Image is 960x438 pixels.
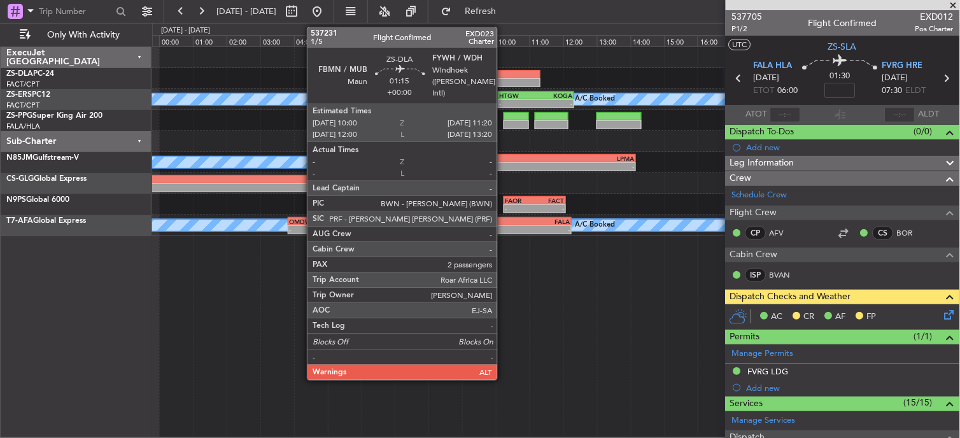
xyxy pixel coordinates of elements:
[361,35,395,46] div: 06:00
[575,90,615,109] div: A/C Booked
[882,85,903,97] span: 07:30
[507,155,635,162] div: LPMA
[914,125,933,138] span: (0/0)
[867,311,877,323] span: FP
[6,70,54,78] a: ZS-DLAPC-24
[882,60,923,73] span: FVRG HRE
[6,80,39,89] a: FACT/CPT
[454,7,507,16] span: Refresh
[260,35,294,46] div: 03:00
[897,227,926,239] a: BOR
[6,154,32,162] span: N85JM
[507,163,635,171] div: -
[328,35,362,46] div: 05:00
[732,189,787,202] a: Schedule Crew
[435,1,511,22] button: Refresh
[914,330,933,343] span: (1/1)
[462,35,496,46] div: 09:00
[6,217,86,225] a: T7-AFAGlobal Express
[39,2,112,21] input: Trip Number
[6,91,50,99] a: ZS-ERSPC12
[772,311,783,323] span: AC
[421,100,451,108] div: -
[829,40,858,53] span: ZS-SLA
[754,85,775,97] span: ETOT
[836,311,846,323] span: AF
[535,205,565,213] div: -
[6,154,79,162] a: N85JMGulfstream-V
[748,366,789,377] div: FVRG LDG
[597,35,631,46] div: 13:00
[451,100,481,108] div: -
[6,175,87,183] a: CS-GLGGlobal Express
[430,218,570,225] div: FALA
[421,92,451,99] div: FLSK
[730,171,752,186] span: Crew
[631,35,665,46] div: 14:00
[732,414,796,427] a: Manage Services
[6,101,39,110] a: FACT/CPT
[159,35,193,46] div: 00:00
[915,10,954,24] span: EXD012
[6,112,102,120] a: ZS-PPGSuper King Air 200
[747,383,954,393] div: Add new
[227,35,260,46] div: 02:00
[6,217,33,225] span: T7-AFA
[451,92,481,99] div: HTGW
[214,184,403,192] div: -
[698,35,731,46] div: 16:00
[536,92,573,99] div: KOGA
[904,396,933,409] span: (15/15)
[6,196,26,204] span: N9PS
[216,6,276,17] span: [DATE] - [DATE]
[535,197,565,204] div: FACT
[730,397,763,411] span: Services
[754,60,793,73] span: FALA HLA
[730,330,760,344] span: Permits
[754,72,780,85] span: [DATE]
[161,25,210,36] div: [DATE] - [DATE]
[14,25,138,45] button: Only With Activity
[193,35,227,46] div: 01:00
[730,206,777,220] span: Flight Crew
[770,227,798,239] a: AFV
[379,155,507,162] div: HUEN
[575,216,615,235] div: A/C Booked
[6,122,40,131] a: FALA/HLA
[830,70,851,83] span: 01:30
[919,108,940,121] span: ALDT
[214,176,403,183] div: LKPR
[873,226,894,240] div: CS
[6,196,69,204] a: N9PSGlobal 6000
[6,175,34,183] span: CS-GLG
[496,35,530,46] div: 10:00
[745,226,766,240] div: CP
[732,24,763,34] span: P1/2
[563,35,597,46] div: 12:00
[505,205,535,213] div: -
[882,72,908,85] span: [DATE]
[6,91,32,99] span: ZS-ERS
[665,35,698,46] div: 15:00
[499,100,536,108] div: -
[730,156,794,171] span: Leg Information
[6,112,32,120] span: ZS-PPG
[289,226,430,234] div: -
[804,311,815,323] span: CR
[730,290,851,304] span: Dispatch Checks and Weather
[778,85,798,97] span: 06:00
[379,163,507,171] div: -
[746,108,767,121] span: ATOT
[505,197,535,204] div: FAOR
[906,85,926,97] span: ELDT
[808,17,877,31] div: Flight Confirmed
[730,125,794,139] span: Dispatch To-Dos
[499,92,536,99] div: HTGW
[747,142,954,153] div: Add new
[732,10,763,24] span: 537705
[770,107,801,122] input: --:--
[395,35,428,46] div: 07:00
[289,218,430,225] div: OMDW
[729,39,751,50] button: UTC
[530,35,563,46] div: 11:00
